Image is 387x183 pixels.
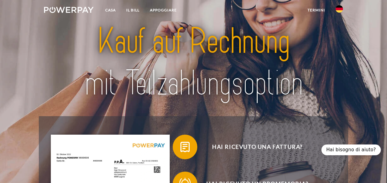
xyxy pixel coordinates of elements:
[182,135,333,159] span: Hai ricevuto una fattura?
[321,144,381,155] div: Hai bisogno di aiuto?
[177,139,193,155] img: qb_bill.svg
[58,18,328,106] img: title-powerpay_de.svg
[173,135,333,159] button: Hai ricevuto una fattura?
[336,5,343,13] img: En
[321,144,381,155] div: Aiuto launcher
[44,7,94,13] img: logo-powerpay-white.svg
[121,5,145,16] a: IL BILL
[100,5,121,16] a: Casa
[302,5,330,16] a: Termini
[145,5,182,16] a: APPOGGIARE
